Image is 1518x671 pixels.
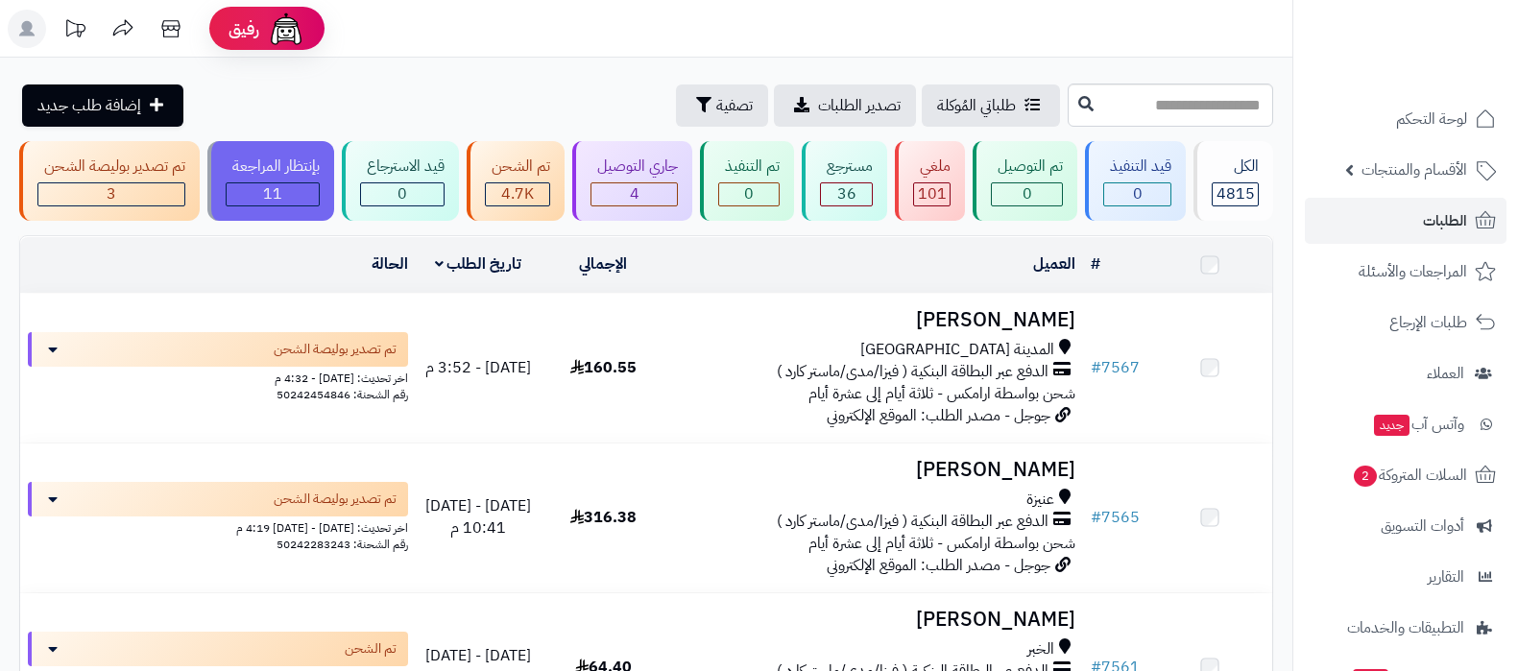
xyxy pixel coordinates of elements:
span: المدينة [GEOGRAPHIC_DATA] [860,339,1054,361]
div: 0 [719,183,779,205]
span: وآتس آب [1372,411,1464,438]
a: وآتس آبجديد [1305,401,1506,447]
span: طلبات الإرجاع [1389,309,1467,336]
a: جاري التوصيل 4 [568,141,696,221]
a: طلبات الإرجاع [1305,300,1506,346]
span: تصفية [716,94,753,117]
a: تم التوصيل 0 [969,141,1081,221]
div: تم الشحن [485,156,550,178]
span: الدفع عبر البطاقة البنكية ( فيزا/مدى/ماستر كارد ) [777,511,1048,533]
div: ملغي [913,156,951,178]
div: 11 [227,183,319,205]
span: 4 [630,182,639,205]
h3: [PERSON_NAME] [673,609,1074,631]
div: 36 [821,183,872,205]
span: 0 [744,182,754,205]
span: 0 [1133,182,1143,205]
a: تحديثات المنصة [51,10,99,53]
span: 36 [837,182,856,205]
a: تاريخ الطلب [435,252,522,276]
div: جاري التوصيل [590,156,678,178]
div: اخر تحديث: [DATE] - [DATE] 4:19 م [28,516,408,537]
a: #7567 [1091,356,1140,379]
a: الطلبات [1305,198,1506,244]
a: العملاء [1305,350,1506,396]
a: العميل [1033,252,1075,276]
div: 3 [38,183,184,205]
div: قيد الاسترجاع [360,156,445,178]
span: رقم الشحنة: 50242283243 [277,536,408,553]
span: جوجل - مصدر الطلب: الموقع الإلكتروني [827,404,1050,427]
span: الدفع عبر البطاقة البنكية ( فيزا/مدى/ماستر كارد ) [777,361,1048,383]
div: قيد التنفيذ [1103,156,1171,178]
a: قيد التنفيذ 0 [1081,141,1190,221]
div: بإنتظار المراجعة [226,156,320,178]
div: اخر تحديث: [DATE] - 4:32 م [28,367,408,387]
span: رفيق [229,17,259,40]
span: شحن بواسطة ارامكس - ثلاثة أيام إلى عشرة أيام [808,532,1075,555]
a: إضافة طلب جديد [22,84,183,127]
span: 3 [107,182,116,205]
h3: [PERSON_NAME] [673,309,1074,331]
span: رقم الشحنة: 50242454846 [277,386,408,403]
span: 101 [918,182,947,205]
a: مسترجع 36 [798,141,891,221]
a: التقارير [1305,554,1506,600]
span: عنيزة [1026,489,1054,511]
a: تصدير الطلبات [774,84,916,127]
span: [DATE] - 3:52 م [425,356,531,379]
span: شحن بواسطة ارامكس - ثلاثة أيام إلى عشرة أيام [808,382,1075,405]
span: أدوات التسويق [1381,513,1464,539]
span: 316.38 [570,506,637,529]
a: قيد الاسترجاع 0 [338,141,463,221]
div: مسترجع [820,156,873,178]
span: الطلبات [1423,207,1467,234]
span: 2 [1354,466,1377,487]
div: 0 [1104,183,1170,205]
a: تم الشحن 4.7K [463,141,568,221]
span: التطبيقات والخدمات [1347,614,1464,641]
span: 0 [398,182,407,205]
span: تم تصدير بوليصة الشحن [274,340,397,359]
div: 101 [914,183,950,205]
a: الإجمالي [579,252,627,276]
h3: [PERSON_NAME] [673,459,1074,481]
a: التطبيقات والخدمات [1305,605,1506,651]
span: العملاء [1427,360,1464,387]
span: 4815 [1217,182,1255,205]
div: 4 [591,183,677,205]
span: # [1091,356,1101,379]
a: #7565 [1091,506,1140,529]
div: 0 [992,183,1062,205]
img: ai-face.png [267,10,305,48]
span: لوحة التحكم [1396,106,1467,132]
span: 160.55 [570,356,637,379]
a: # [1091,252,1100,276]
a: السلات المتروكة2 [1305,452,1506,498]
span: تصدير الطلبات [818,94,901,117]
div: تم التنفيذ [718,156,780,178]
button: تصفية [676,84,768,127]
span: # [1091,506,1101,529]
a: تم تصدير بوليصة الشحن 3 [15,141,204,221]
span: جديد [1374,415,1410,436]
span: جوجل - مصدر الطلب: الموقع الإلكتروني [827,554,1050,577]
span: [DATE] - [DATE] 10:41 م [425,494,531,539]
span: التقارير [1428,563,1464,590]
span: الأقسام والمنتجات [1361,156,1467,183]
a: طلباتي المُوكلة [922,84,1060,127]
span: تم الشحن [345,639,397,659]
span: تم تصدير بوليصة الشحن [274,490,397,509]
a: الكل4815 [1190,141,1277,221]
span: 4.7K [501,182,534,205]
span: 11 [263,182,282,205]
div: تم التوصيل [991,156,1063,178]
div: 0 [361,183,444,205]
span: المراجعات والأسئلة [1359,258,1467,285]
div: 4659 [486,183,549,205]
span: السلات المتروكة [1352,462,1467,489]
a: لوحة التحكم [1305,96,1506,142]
a: بإنتظار المراجعة 11 [204,141,338,221]
a: الحالة [372,252,408,276]
div: الكل [1212,156,1259,178]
